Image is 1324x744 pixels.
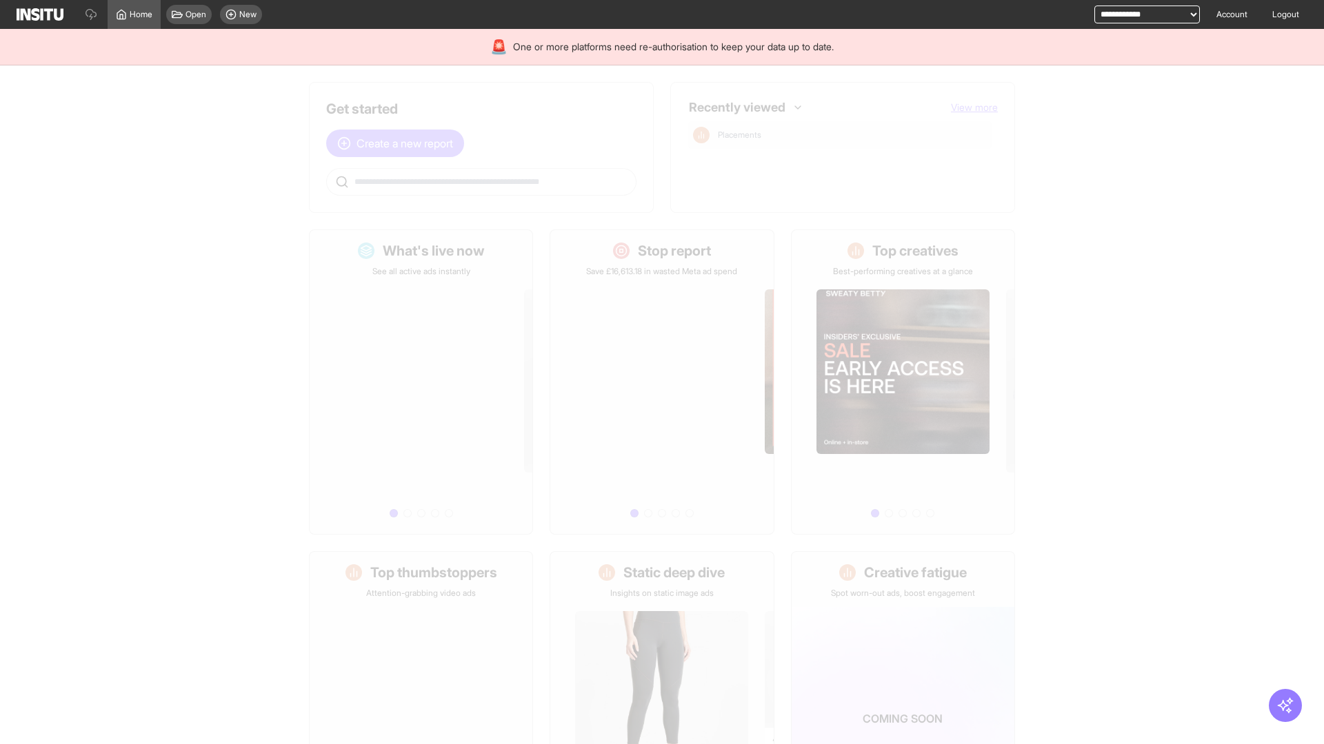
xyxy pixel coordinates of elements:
span: One or more platforms need re-authorisation to keep your data up to date. [513,40,834,54]
img: Logo [17,8,63,21]
div: 🚨 [490,37,508,56]
span: New [239,9,257,20]
span: Open [185,9,206,20]
span: Home [130,9,152,20]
